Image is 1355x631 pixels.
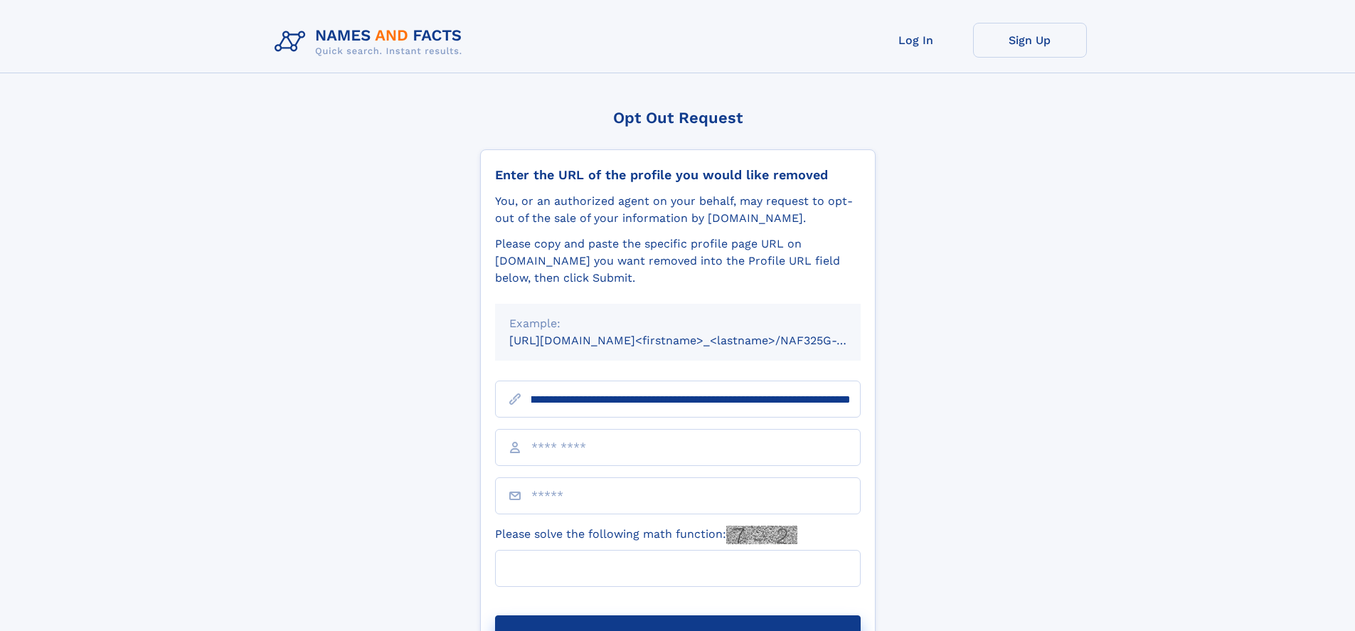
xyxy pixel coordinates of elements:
[859,23,973,58] a: Log In
[495,167,861,183] div: Enter the URL of the profile you would like removed
[495,526,797,544] label: Please solve the following math function:
[495,193,861,227] div: You, or an authorized agent on your behalf, may request to opt-out of the sale of your informatio...
[509,315,846,332] div: Example:
[269,23,474,61] img: Logo Names and Facts
[973,23,1087,58] a: Sign Up
[495,235,861,287] div: Please copy and paste the specific profile page URL on [DOMAIN_NAME] you want removed into the Pr...
[480,109,876,127] div: Opt Out Request
[509,334,888,347] small: [URL][DOMAIN_NAME]<firstname>_<lastname>/NAF325G-xxxxxxxx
